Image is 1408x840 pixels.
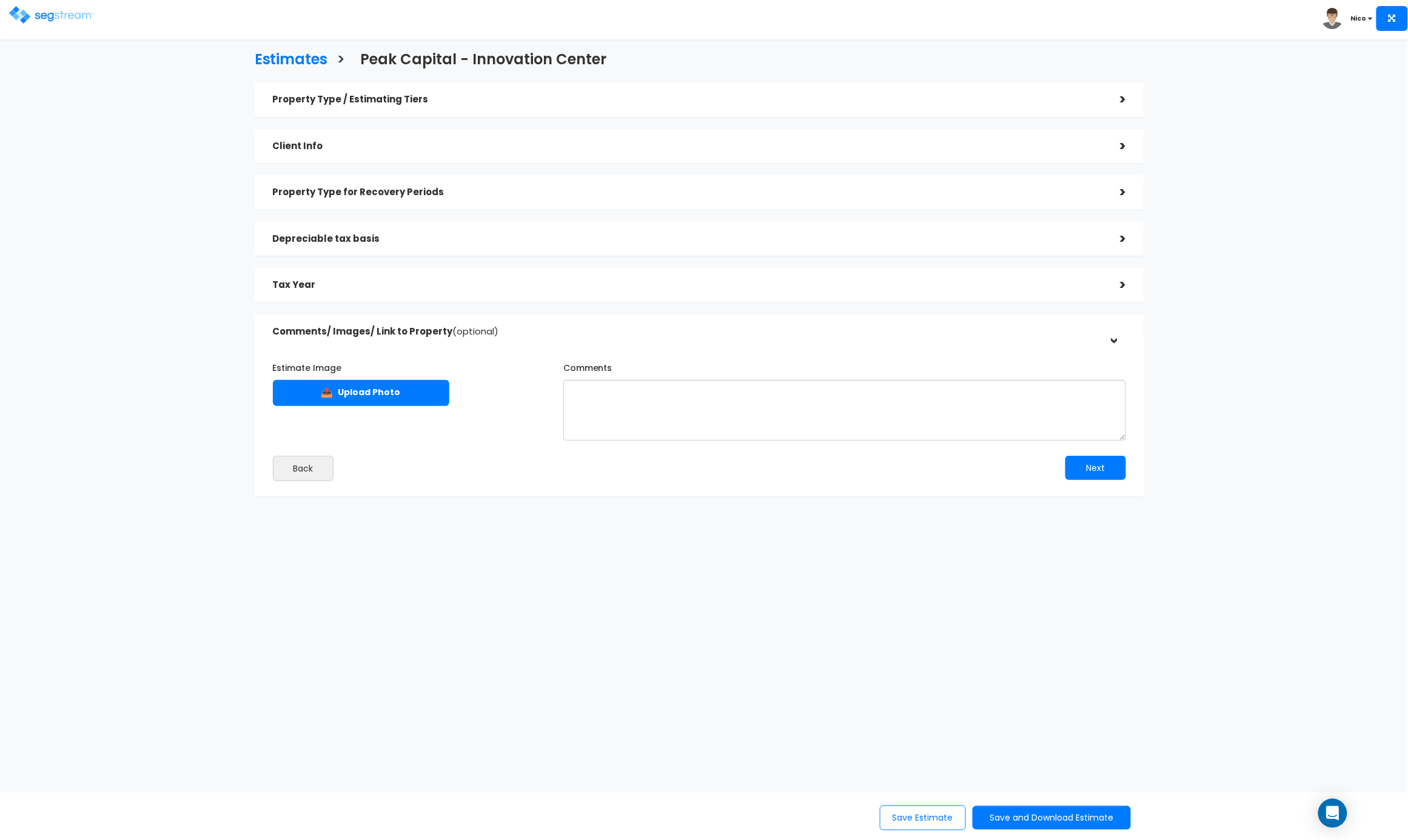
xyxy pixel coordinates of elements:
label: Upload Photo [273,380,449,406]
button: Save Estimate [880,805,966,830]
div: > [1102,183,1126,202]
h5: Property Type / Estimating Tiers [273,95,1102,105]
h3: Estimates [255,52,328,70]
div: > [1102,230,1126,248]
button: Back [273,456,334,481]
div: Open Intercom Messenger [1318,799,1347,828]
div: > [1102,276,1126,295]
h5: Tax Year [273,280,1102,290]
img: logo.png [9,6,94,24]
h3: Peak Capital - Innovation Center [361,52,607,70]
label: Estimate Image [273,358,342,374]
h5: Client Info [273,141,1102,152]
h5: Property Type for Recovery Periods [273,187,1102,198]
button: Save and Download Estimate [973,806,1131,830]
h3: > [337,52,346,70]
a: Peak Capital - Innovation Center [352,39,607,76]
label: Comments [563,358,612,374]
span: (optional) [453,325,499,338]
div: > [1102,137,1126,156]
b: Nico [1351,14,1367,23]
span: 📤 [321,385,334,399]
a: Estimates [246,39,328,76]
img: avatar.png [1322,8,1343,29]
div: > [1104,319,1123,344]
button: Next [1065,456,1126,480]
h5: Comments/ Images/ Link to Property [273,327,1102,337]
h5: Depreciable tax basis [273,234,1102,244]
div: > [1102,90,1126,109]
